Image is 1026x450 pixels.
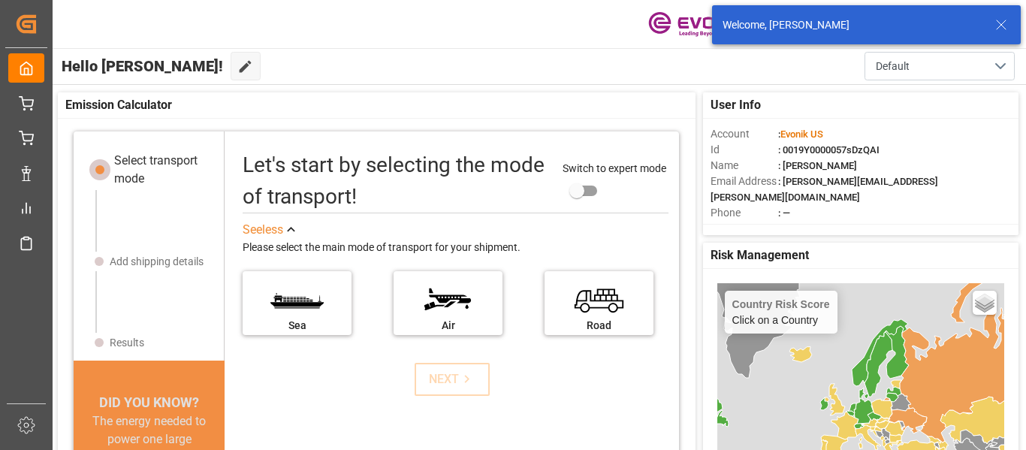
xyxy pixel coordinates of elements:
button: open menu [865,52,1015,80]
span: User Info [711,96,761,114]
span: : [PERSON_NAME] [778,160,857,171]
h4: Country Risk Score [732,298,830,310]
span: : [PERSON_NAME][EMAIL_ADDRESS][PERSON_NAME][DOMAIN_NAME] [711,176,938,203]
button: NEXT [415,363,490,396]
div: Welcome, [PERSON_NAME] [723,17,981,33]
span: Id [711,142,778,158]
span: Switch to expert mode [563,162,666,174]
div: DID YOU KNOW? [74,392,225,412]
span: Email Address [711,174,778,189]
span: Account Type [711,221,778,237]
div: Let's start by selecting the mode of transport! [243,149,547,213]
span: Name [711,158,778,174]
div: Add shipping details [110,254,204,270]
span: : Freight Forwarder [778,223,860,234]
img: Evonik-brand-mark-Deep-Purple-RGB.jpeg_1700498283.jpeg [648,11,746,38]
div: Air [401,318,495,334]
div: Please select the main mode of transport for your shipment. [243,239,668,257]
span: : [778,128,823,140]
div: See less [243,221,283,239]
div: Road [552,318,646,334]
div: Select transport mode [114,152,214,188]
span: Account [711,126,778,142]
span: : 0019Y0000057sDzQAI [778,144,880,156]
div: Results [110,335,144,351]
span: Emission Calculator [65,96,172,114]
span: Hello [PERSON_NAME]! [62,52,223,80]
span: : — [778,207,790,219]
a: Layers [973,291,997,315]
div: Sea [250,318,344,334]
span: Evonik US [780,128,823,140]
div: Click on a Country [732,298,830,326]
span: Default [876,59,910,74]
span: Phone [711,205,778,221]
span: Risk Management [711,246,809,264]
div: NEXT [429,370,475,388]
